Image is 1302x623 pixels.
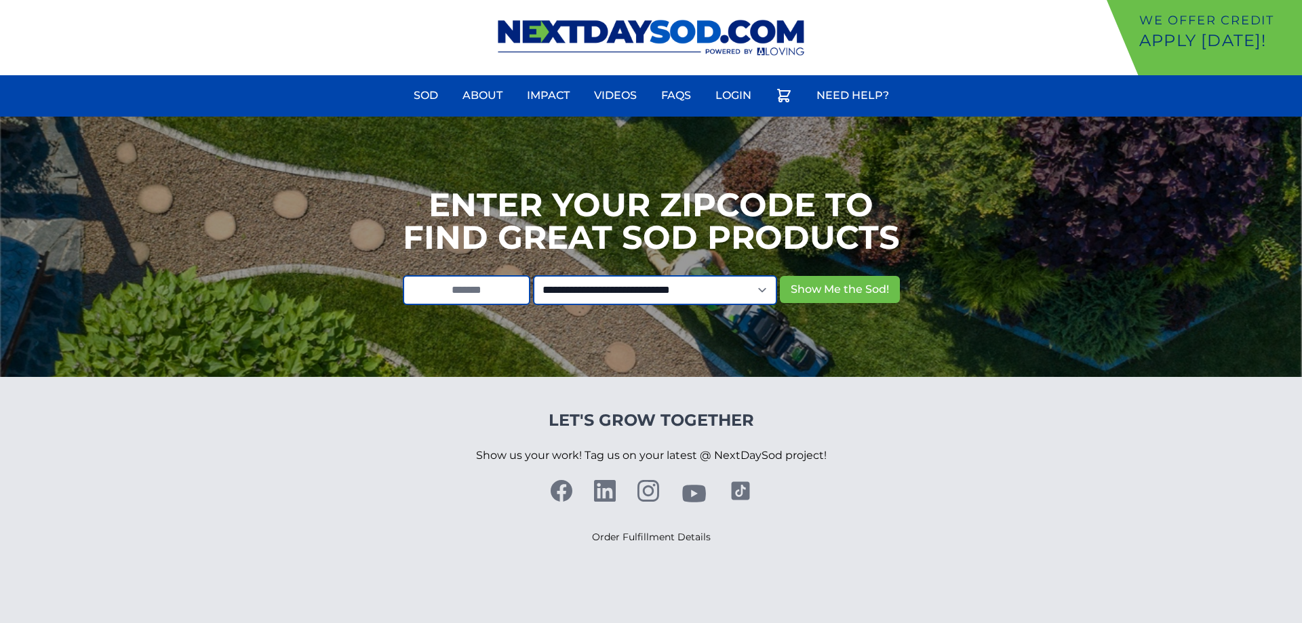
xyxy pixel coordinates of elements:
a: FAQs [653,79,699,112]
h1: Enter your Zipcode to Find Great Sod Products [403,188,900,254]
a: Impact [519,79,578,112]
p: Show us your work! Tag us on your latest @ NextDaySod project! [476,431,827,480]
p: Apply [DATE]! [1139,30,1297,52]
p: We offer Credit [1139,11,1297,30]
a: Order Fulfillment Details [592,531,711,543]
a: Sod [406,79,446,112]
a: Videos [586,79,645,112]
h4: Let's Grow Together [476,409,827,431]
a: Need Help? [808,79,897,112]
button: Show Me the Sod! [780,276,900,303]
a: Login [707,79,759,112]
a: About [454,79,511,112]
